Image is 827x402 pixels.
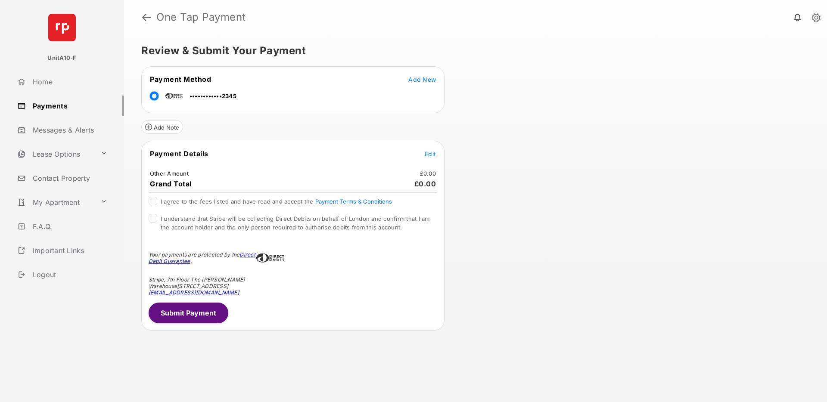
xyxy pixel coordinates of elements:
a: Logout [14,264,124,285]
img: svg+xml;base64,PHN2ZyB4bWxucz0iaHR0cDovL3d3dy53My5vcmcvMjAwMC9zdmciIHdpZHRoPSI2NCIgaGVpZ2h0PSI2NC... [48,14,76,41]
a: [EMAIL_ADDRESS][DOMAIN_NAME] [149,289,239,296]
span: Payment Method [150,75,211,83]
a: Contact Property [14,168,124,189]
span: £0.00 [414,179,436,188]
button: Submit Payment [149,303,228,323]
button: Add Note [141,120,183,134]
span: I agree to the fees listed and have read and accept the [161,198,392,205]
a: Payments [14,96,124,116]
span: I understand that Stripe will be collecting Direct Debits on behalf of London and confirm that I ... [161,215,430,231]
a: Messages & Alerts [14,120,124,140]
a: Important Links [14,240,111,261]
span: Payment Details [150,149,208,158]
a: My Apartment [14,192,97,213]
span: ••••••••••••2345 [190,93,236,99]
span: Add New [408,76,436,83]
div: Stripe, 7th Floor The [PERSON_NAME] Warehouse [STREET_ADDRESS] [149,276,256,296]
a: Direct Debit Guarantee [149,251,255,264]
button: Edit [425,149,436,158]
strong: One Tap Payment [156,12,246,22]
a: Lease Options [14,144,97,164]
button: Add New [408,75,436,83]
p: UnitA10-F [47,54,76,62]
a: F.A.Q. [14,216,124,237]
td: £0.00 [420,170,436,177]
h5: Review & Submit Your Payment [141,46,803,56]
span: Grand Total [150,179,192,188]
a: Home [14,71,124,92]
td: Other Amount [149,170,189,177]
button: I agree to the fees listed and have read and accept the [315,198,392,205]
div: Your payments are protected by the . [149,251,256,264]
